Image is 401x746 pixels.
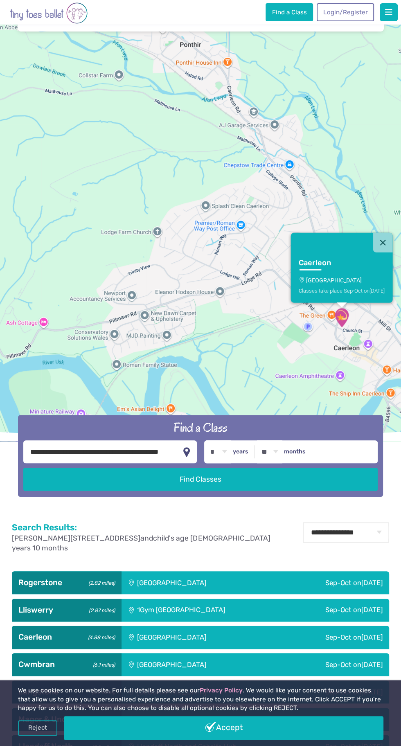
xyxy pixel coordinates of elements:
[18,578,115,588] h3: Rogerstone
[12,534,140,542] span: [PERSON_NAME][STREET_ADDRESS]
[64,716,383,740] a: Accept
[373,233,393,252] button: Close
[285,599,389,622] div: Sep-Oct on
[18,660,115,669] h3: Cwmbran
[75,17,374,25] strong: and
[2,430,29,441] a: Open this area in Google Maps (opens a new window)
[18,686,383,713] p: We use cookies on our website. For full details please see our . We would like your consent to us...
[23,468,378,491] button: Find Classes
[284,448,306,455] label: months
[86,578,115,586] small: (2.82 miles)
[90,660,115,668] small: (6.1 miles)
[361,633,383,641] span: [DATE]
[233,448,248,455] label: years
[266,3,313,21] a: Find a Class
[299,258,370,268] h3: Caerleon
[2,430,29,441] img: Google
[12,522,282,533] h2: Search Results:
[10,2,88,25] img: tiny toes ballet
[12,533,282,553] p: and
[273,653,389,676] div: Sep-Oct on
[85,632,115,641] small: (4.88 miles)
[18,720,57,736] a: Reject
[122,599,285,622] div: 1Gym [GEOGRAPHIC_DATA]
[273,626,389,649] div: Sep-Oct on
[122,626,273,649] div: [GEOGRAPHIC_DATA]
[18,605,115,615] h3: Lliswerry
[369,287,385,293] span: [DATE]
[299,277,385,283] p: [GEOGRAPHIC_DATA]
[122,571,273,594] div: [GEOGRAPHIC_DATA]
[328,304,355,331] div: Caerleon Town Hall
[317,3,374,21] a: Login/Register
[86,605,115,614] small: (2.87 miles)
[23,419,378,436] h2: Find a Class
[361,660,383,669] span: [DATE]
[18,632,115,642] h3: Caerleon
[122,653,273,676] div: [GEOGRAPHIC_DATA]
[361,579,383,587] span: [DATE]
[273,571,389,594] div: Sep-Oct on
[361,606,383,614] span: [DATE]
[291,252,393,303] a: Caerleon[GEOGRAPHIC_DATA]Classes take place Sep-Oct on[DATE]
[299,287,385,293] div: Classes take place Sep-Oct on
[200,687,243,694] a: Privacy Policy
